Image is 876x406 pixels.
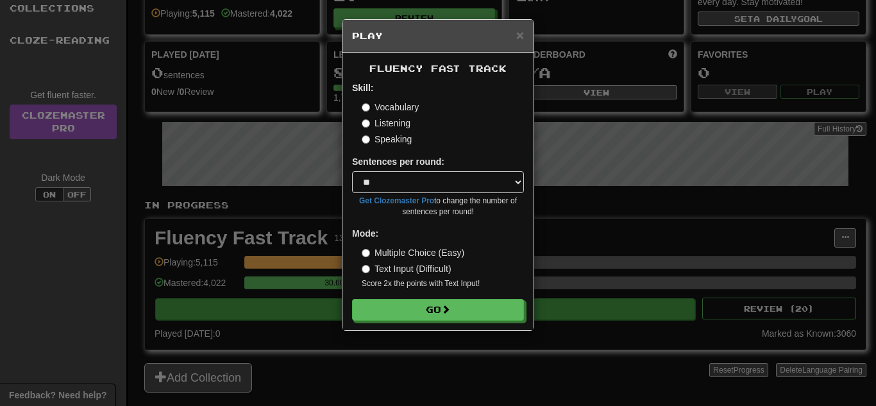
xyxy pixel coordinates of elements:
[362,249,370,257] input: Multiple Choice (Easy)
[362,101,419,114] label: Vocabulary
[369,63,507,74] span: Fluency Fast Track
[359,196,434,205] a: Get Clozemaster Pro
[362,246,464,259] label: Multiple Choice (Easy)
[352,83,373,93] strong: Skill:
[352,30,524,42] h5: Play
[362,133,412,146] label: Speaking
[352,299,524,321] button: Go
[362,278,524,289] small: Score 2x the points with Text Input !
[352,196,524,217] small: to change the number of sentences per round!
[352,155,444,168] label: Sentences per round:
[516,28,524,42] span: ×
[362,119,370,128] input: Listening
[362,135,370,144] input: Speaking
[362,103,370,112] input: Vocabulary
[352,228,378,239] strong: Mode:
[516,28,524,42] button: Close
[362,265,370,273] input: Text Input (Difficult)
[362,117,410,130] label: Listening
[362,262,451,275] label: Text Input (Difficult)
